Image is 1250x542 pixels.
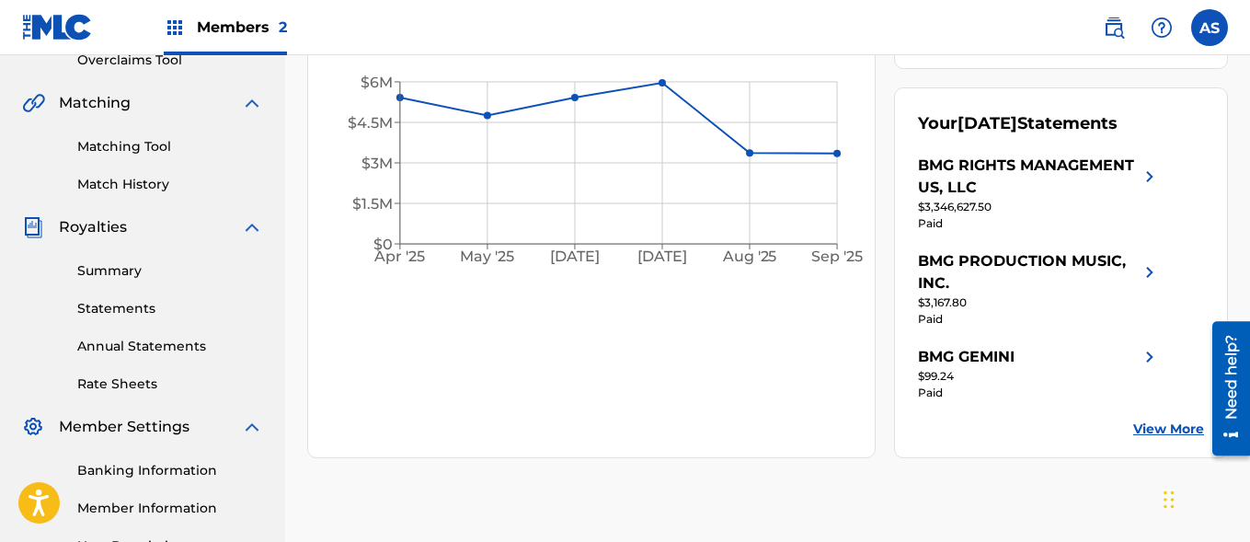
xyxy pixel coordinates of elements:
[550,248,600,266] tspan: [DATE]
[22,216,44,238] img: Royalties
[77,51,263,70] a: Overclaims Tool
[918,346,1015,368] div: BMG GEMINI
[1191,9,1228,46] div: User Menu
[918,250,1161,328] a: BMG PRODUCTION MUSIC, INC.right chevron icon$3,167.80Paid
[164,17,186,39] img: Top Rightsholders
[59,416,189,438] span: Member Settings
[918,111,1118,136] div: Your Statements
[1139,155,1161,199] img: right chevron icon
[373,236,393,253] tspan: $0
[918,155,1139,199] div: BMG RIGHTS MANAGEMENT US, LLC
[77,461,263,480] a: Banking Information
[812,248,864,266] tspan: Sep '25
[918,385,1161,401] div: Paid
[918,250,1139,294] div: BMG PRODUCTION MUSIC, INC.
[77,499,263,518] a: Member Information
[352,195,393,213] tspan: $1.5M
[1151,17,1173,39] img: help
[361,74,393,91] tspan: $6M
[241,92,263,114] img: expand
[918,294,1161,311] div: $3,167.80
[374,248,426,266] tspan: Apr '25
[22,416,44,438] img: Member Settings
[77,175,263,194] a: Match History
[918,311,1161,328] div: Paid
[722,248,777,266] tspan: Aug '25
[1198,315,1250,463] iframe: Resource Center
[59,216,127,238] span: Royalties
[197,17,287,38] span: Members
[77,375,263,394] a: Rate Sheets
[918,368,1161,385] div: $99.24
[361,155,393,172] tspan: $3M
[22,14,93,40] img: MLC Logo
[77,337,263,356] a: Annual Statements
[461,248,515,266] tspan: May '25
[1139,250,1161,294] img: right chevron icon
[77,299,263,318] a: Statements
[241,216,263,238] img: expand
[348,114,393,132] tspan: $4.5M
[1158,454,1250,542] iframe: Chat Widget
[1139,346,1161,368] img: right chevron icon
[59,92,131,114] span: Matching
[918,215,1161,232] div: Paid
[918,155,1161,232] a: BMG RIGHTS MANAGEMENT US, LLCright chevron icon$3,346,627.50Paid
[1143,9,1180,46] div: Help
[241,416,263,438] img: expand
[638,248,688,266] tspan: [DATE]
[1103,17,1125,39] img: search
[77,261,263,281] a: Summary
[918,346,1161,401] a: BMG GEMINIright chevron icon$99.24Paid
[77,137,263,156] a: Matching Tool
[1095,9,1132,46] a: Public Search
[1133,420,1204,439] a: View More
[279,18,287,36] span: 2
[918,199,1161,215] div: $3,346,627.50
[22,92,45,114] img: Matching
[958,113,1017,133] span: [DATE]
[1164,472,1175,527] div: Drag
